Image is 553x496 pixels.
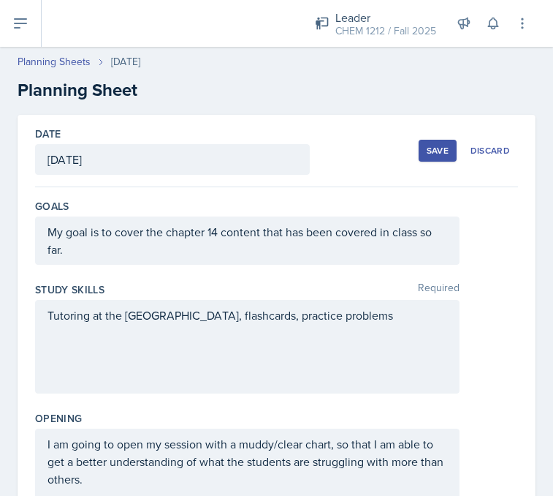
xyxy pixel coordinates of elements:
div: CHEM 1212 / Fall 2025 [335,23,436,39]
label: Study Skills [35,282,104,297]
p: I am going to open my session with a muddy/clear chart, so that I am able to get a better underst... [47,435,447,488]
span: Required [418,282,459,297]
div: Discard [470,145,510,157]
label: Date [35,127,61,141]
p: Tutoring at the [GEOGRAPHIC_DATA], flashcards, practice problems [47,307,447,324]
div: [DATE] [111,54,140,69]
button: Save [419,140,457,162]
button: Discard [462,140,518,162]
label: Goals [35,199,69,214]
p: My goal is to cover the chapter 14 content that has been covered in class so far. [47,223,447,258]
div: Save [427,145,449,157]
a: Planning Sheets [18,54,91,69]
div: Leader [335,9,436,26]
label: Opening [35,411,82,426]
h2: Planning Sheet [18,77,535,103]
